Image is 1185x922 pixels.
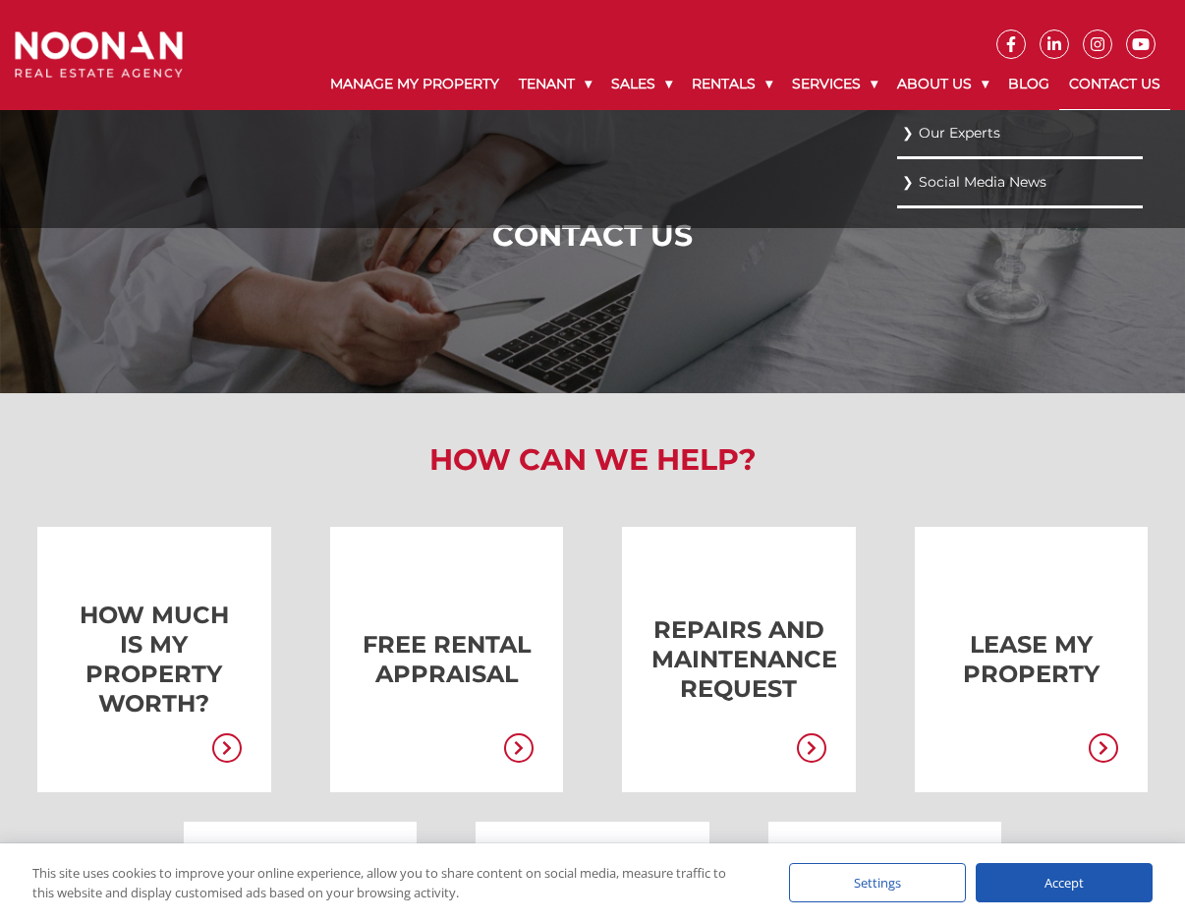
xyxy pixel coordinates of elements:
[15,31,183,78] img: Noonan Real Estate Agency
[902,169,1138,196] a: Social Media News
[32,863,750,902] div: This site uses cookies to improve your online experience, allow you to share content on social me...
[320,59,509,109] a: Manage My Property
[1059,59,1170,110] a: Contact Us
[998,59,1059,109] a: Blog
[682,59,782,109] a: Rentals
[976,863,1153,902] div: Accept
[887,59,998,109] a: About Us
[651,615,826,704] h3: Repairs and Maintenance Request
[509,59,601,109] a: Tenant
[20,218,1165,254] h1: Contact Us
[789,863,966,902] div: Settings
[782,59,887,109] a: Services
[601,59,682,109] a: Sales
[902,120,1138,146] a: Our Experts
